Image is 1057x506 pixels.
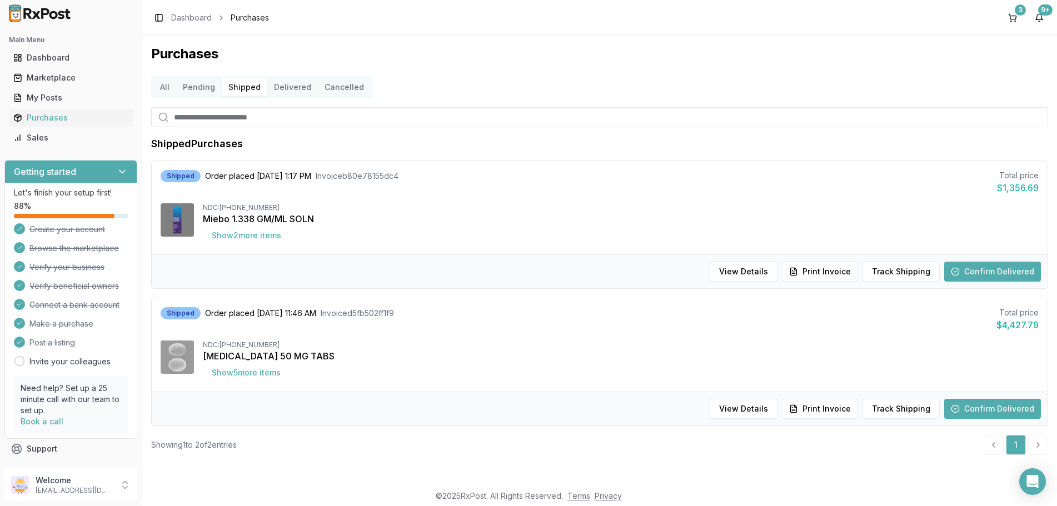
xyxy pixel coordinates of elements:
[944,262,1041,282] button: Confirm Delivered
[944,399,1041,419] button: Confirm Delivered
[710,262,777,282] button: View Details
[13,92,128,103] div: My Posts
[29,356,111,367] a: Invite your colleagues
[153,78,176,96] button: All
[984,435,1048,455] nav: pagination
[782,399,858,419] button: Print Invoice
[9,48,133,68] a: Dashboard
[1038,4,1053,16] div: 9+
[1030,9,1048,27] button: 9+
[14,165,76,178] h3: Getting started
[21,417,63,426] a: Book a call
[161,203,194,237] img: Miebo 1.338 GM/ML SOLN
[996,318,1039,332] div: $4,427.79
[9,128,133,148] a: Sales
[11,476,29,494] img: User avatar
[203,212,1039,226] div: Miebo 1.338 GM/ML SOLN
[29,318,93,329] span: Make a purchase
[21,383,121,416] p: Need help? Set up a 25 minute call with our team to set up.
[176,78,222,96] button: Pending
[4,109,137,127] button: Purchases
[231,12,269,23] span: Purchases
[29,262,104,273] span: Verify your business
[997,181,1039,194] div: $1,356.69
[151,45,1048,63] h1: Purchases
[13,72,128,83] div: Marketplace
[4,129,137,147] button: Sales
[997,170,1039,181] div: Total price
[161,340,194,374] img: Ibsrela 50 MG TABS
[161,307,201,319] div: Shipped
[13,112,128,123] div: Purchases
[171,12,269,23] nav: breadcrumb
[36,475,113,486] p: Welcome
[29,224,105,235] span: Create your account
[14,201,31,212] span: 88 %
[203,226,290,246] button: Show2more items
[1019,468,1046,495] div: Open Intercom Messenger
[36,486,113,495] p: [EMAIL_ADDRESS][DOMAIN_NAME]
[9,36,133,44] h2: Main Menu
[203,363,290,383] button: Show5more items
[205,171,311,182] span: Order placed [DATE] 1:17 PM
[1006,435,1026,455] a: 1
[710,399,777,419] button: View Details
[203,349,1039,363] div: [MEDICAL_DATA] 50 MG TABS
[996,307,1039,318] div: Total price
[13,52,128,63] div: Dashboard
[9,108,133,128] a: Purchases
[161,170,201,182] div: Shipped
[29,243,119,254] span: Browse the marketplace
[222,78,267,96] button: Shipped
[27,463,64,474] span: Feedback
[151,439,237,450] div: Showing 1 to 2 of 2 entries
[267,78,318,96] button: Delivered
[862,262,940,282] button: Track Shipping
[1004,9,1021,27] button: 3
[318,78,371,96] button: Cancelled
[862,399,940,419] button: Track Shipping
[9,88,133,108] a: My Posts
[595,491,622,500] a: Privacy
[567,491,590,500] a: Terms
[171,12,212,23] a: Dashboard
[316,171,398,182] span: Invoice b80e78155dc4
[205,308,316,319] span: Order placed [DATE] 11:46 AM
[1015,4,1026,16] div: 3
[29,280,119,292] span: Verify beneficial owners
[321,308,394,319] span: Invoice d5fb502ff1f9
[29,299,119,310] span: Connect a bank account
[203,340,1039,349] div: NDC: [PHONE_NUMBER]
[4,439,137,459] button: Support
[203,203,1039,212] div: NDC: [PHONE_NUMBER]
[9,68,133,88] a: Marketplace
[151,136,243,152] h1: Shipped Purchases
[4,89,137,107] button: My Posts
[4,459,137,479] button: Feedback
[4,69,137,87] button: Marketplace
[4,49,137,67] button: Dashboard
[14,187,128,198] p: Let's finish your setup first!
[4,4,76,22] img: RxPost Logo
[782,262,858,282] button: Print Invoice
[13,132,128,143] div: Sales
[29,337,75,348] span: Post a listing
